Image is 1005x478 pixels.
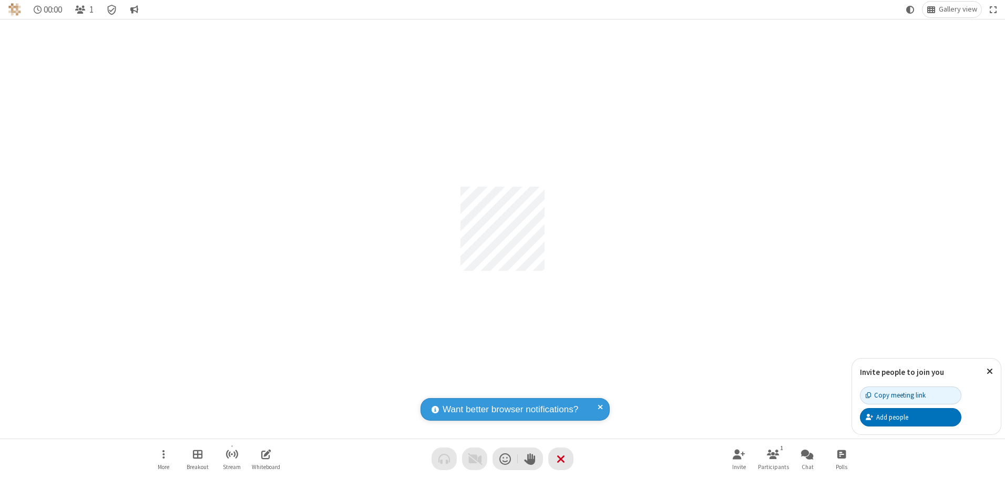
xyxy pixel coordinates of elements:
[182,444,213,474] button: Manage Breakout Rooms
[757,444,789,474] button: Open participant list
[70,2,98,17] button: Open participant list
[802,464,814,470] span: Chat
[860,408,961,426] button: Add people
[836,464,847,470] span: Polls
[518,448,543,470] button: Raise hand
[216,444,248,474] button: Start streaming
[792,444,823,474] button: Open chat
[462,448,487,470] button: Video
[252,464,280,470] span: Whiteboard
[860,367,944,377] label: Invite people to join you
[29,2,67,17] div: Timer
[939,5,977,14] span: Gallery view
[8,3,21,16] img: QA Selenium DO NOT DELETE OR CHANGE
[432,448,457,470] button: Audio problem - check your Internet connection or call by phone
[732,464,746,470] span: Invite
[866,390,926,400] div: Copy meeting link
[223,464,241,470] span: Stream
[148,444,179,474] button: Open menu
[126,2,142,17] button: Conversation
[443,403,578,416] span: Want better browser notifications?
[758,464,789,470] span: Participants
[89,5,94,15] span: 1
[723,444,755,474] button: Invite participants (Alt+I)
[826,444,857,474] button: Open poll
[44,5,62,15] span: 00:00
[250,444,282,474] button: Open shared whiteboard
[493,448,518,470] button: Send a reaction
[986,2,1001,17] button: Fullscreen
[102,2,122,17] div: Meeting details Encryption enabled
[187,464,209,470] span: Breakout
[158,464,169,470] span: More
[922,2,981,17] button: Change layout
[548,448,573,470] button: End or leave meeting
[777,443,786,453] div: 1
[860,387,961,404] button: Copy meeting link
[902,2,919,17] button: Using system theme
[979,359,1001,384] button: Close popover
